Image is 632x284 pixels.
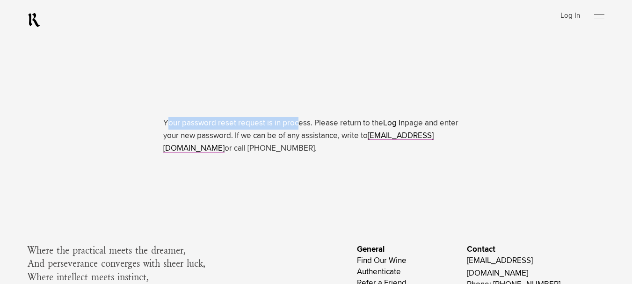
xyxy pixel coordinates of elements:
span: Contact [467,243,495,256]
a: Log In [383,119,405,127]
a: Log In [560,12,580,19]
a: [EMAIL_ADDRESS][DOMAIN_NAME] [467,257,533,277]
a: Find Our Wine [357,257,407,265]
a: RealmCellars [28,13,40,28]
a: Authenticate [357,268,401,276]
span: General [357,243,385,256]
p: Your password reset request is in process. Please return to the page and enter your new password.... [163,117,469,155]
